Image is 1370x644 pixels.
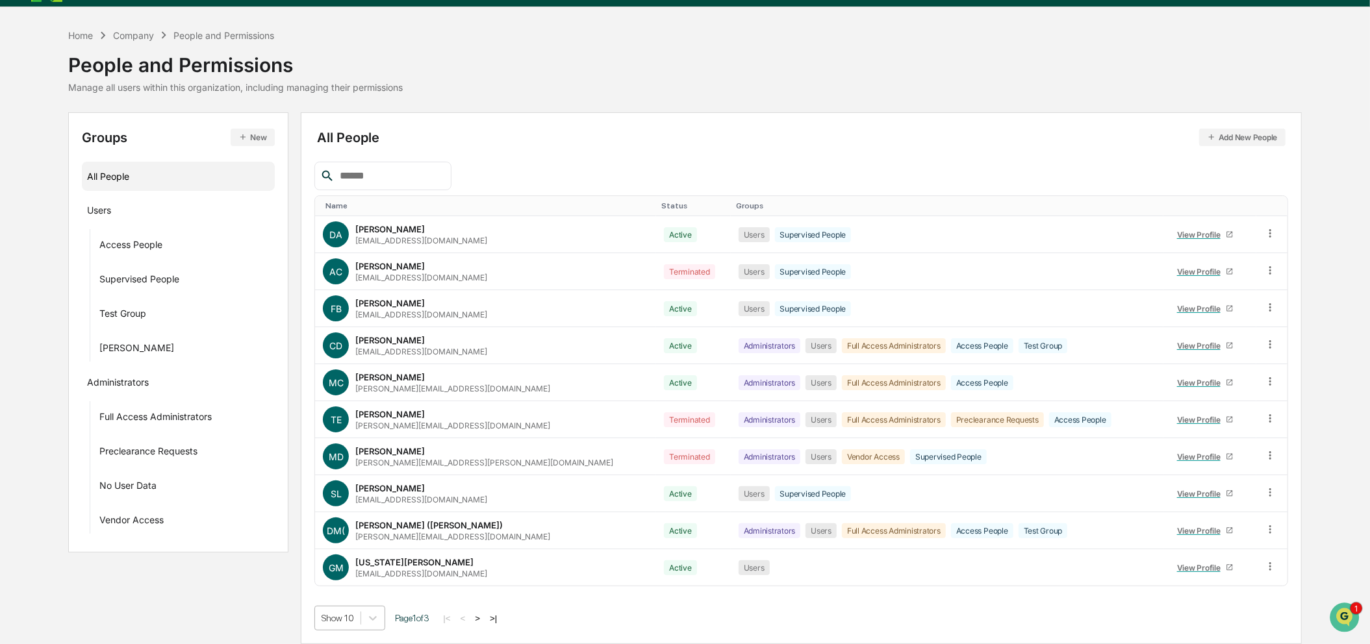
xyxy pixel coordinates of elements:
[1177,563,1226,573] div: View Profile
[329,266,342,277] span: AC
[775,486,852,501] div: Supervised People
[201,142,236,158] button: See all
[355,483,425,493] div: [PERSON_NAME]
[664,449,715,464] div: Terminated
[1328,601,1364,636] iframe: Open customer support
[355,458,613,467] div: [PERSON_NAME][EMAIL_ADDRESS][PERSON_NAME][DOMAIN_NAME]
[842,375,946,390] div: Full Access Administrators
[739,523,801,538] div: Administrators
[951,338,1013,353] div: Access People
[355,446,425,456] div: [PERSON_NAME]
[739,301,770,316] div: Users
[99,342,174,358] div: [PERSON_NAME]
[94,232,105,243] div: 🗄️
[664,338,697,353] div: Active
[1171,299,1239,319] a: View Profile
[89,226,166,249] a: 🗄️Attestations
[13,100,36,123] img: 1746055101610-c473b297-6a78-478c-a979-82029cc54cd1
[317,129,1285,146] div: All People
[113,30,154,41] div: Company
[739,486,770,501] div: Users
[739,449,801,464] div: Administrators
[13,165,34,186] img: Jack Rasmussen
[739,338,801,353] div: Administrators
[1049,412,1111,427] div: Access People
[842,449,905,464] div: Vendor Access
[221,104,236,119] button: Start new chat
[87,166,269,187] div: All People
[329,451,344,462] span: MD
[471,613,484,624] button: >
[99,445,197,461] div: Preclearance Requests
[329,340,342,351] span: CD
[355,520,503,530] div: [PERSON_NAME] ([PERSON_NAME])
[99,480,157,495] div: No User Data
[26,178,36,188] img: 1746055101610-c473b297-6a78-478c-a979-82029cc54cd1
[355,495,487,504] div: [EMAIL_ADDRESS][DOMAIN_NAME]
[664,523,697,538] div: Active
[13,28,236,49] p: How can we help?
[355,335,425,345] div: [PERSON_NAME]
[331,303,342,314] span: FB
[664,375,697,390] div: Active
[806,338,837,353] div: Users
[1169,201,1251,210] div: Toggle SortBy
[1171,262,1239,282] a: View Profile
[99,273,179,289] div: Supervised People
[739,560,770,575] div: Users
[1171,447,1239,467] a: View Profile
[664,227,697,242] div: Active
[664,301,697,316] div: Active
[842,523,946,538] div: Full Access Administrators
[129,288,157,297] span: Pylon
[775,264,852,279] div: Supervised People
[13,232,23,243] div: 🖐️
[806,523,837,538] div: Users
[40,177,105,188] span: [PERSON_NAME]
[355,384,550,393] div: [PERSON_NAME][EMAIL_ADDRESS][DOMAIN_NAME]
[1019,523,1068,538] div: Test Group
[661,201,725,210] div: Toggle SortBy
[355,421,550,430] div: [PERSON_NAME][EMAIL_ADDRESS][DOMAIN_NAME]
[355,569,487,578] div: [EMAIL_ADDRESS][DOMAIN_NAME]
[1177,489,1226,499] div: View Profile
[1171,484,1239,504] a: View Profile
[27,100,51,123] img: 8933085812038_c878075ebb4cc5468115_72.jpg
[355,557,474,567] div: [US_STATE][PERSON_NAME]
[806,375,837,390] div: Users
[1171,373,1239,393] a: View Profile
[775,227,852,242] div: Supervised People
[951,412,1044,427] div: Preclearance Requests
[68,30,93,41] div: Home
[664,486,697,501] div: Active
[329,562,344,573] span: GM
[355,298,425,308] div: [PERSON_NAME]
[1177,452,1226,462] div: View Profile
[92,287,157,297] a: Powered byPylon
[736,201,1159,210] div: Toggle SortBy
[355,224,425,234] div: [PERSON_NAME]
[355,532,550,541] div: [PERSON_NAME][EMAIL_ADDRESS][DOMAIN_NAME]
[26,256,82,269] span: Data Lookup
[1177,341,1226,351] div: View Profile
[1177,267,1226,277] div: View Profile
[87,204,111,220] div: Users
[115,177,142,188] span: Sep 12
[910,449,987,464] div: Supervised People
[806,412,837,427] div: Users
[107,231,161,244] span: Attestations
[26,231,84,244] span: Preclearance
[1177,415,1226,425] div: View Profile
[842,338,946,353] div: Full Access Administrators
[355,236,487,245] div: [EMAIL_ADDRESS][DOMAIN_NAME]
[664,412,715,427] div: Terminated
[1177,230,1226,240] div: View Profile
[664,560,697,575] div: Active
[231,129,274,146] button: New
[1177,526,1226,536] div: View Profile
[58,100,213,113] div: Start new chat
[439,613,454,624] button: |<
[1171,225,1239,245] a: View Profile
[775,301,852,316] div: Supervised People
[395,613,429,623] span: Page 1 of 3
